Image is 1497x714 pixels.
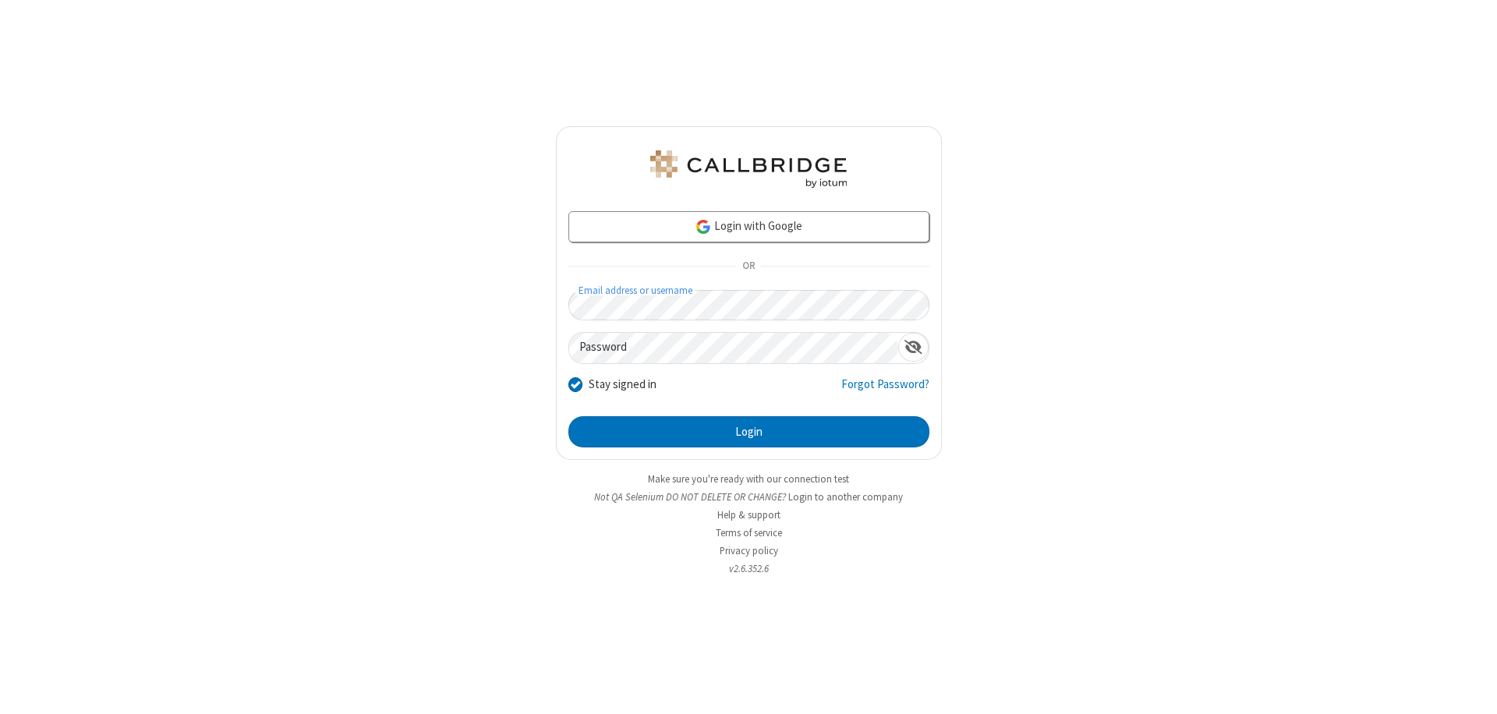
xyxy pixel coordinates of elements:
input: Email address or username [568,290,929,320]
a: Make sure you're ready with our connection test [648,472,849,486]
li: v2.6.352.6 [556,561,942,576]
label: Stay signed in [589,376,656,394]
div: Show password [898,333,929,362]
a: Login with Google [568,211,929,242]
button: Login [568,416,929,447]
span: OR [736,256,761,277]
input: Password [569,333,898,363]
img: google-icon.png [695,218,712,235]
img: QA Selenium DO NOT DELETE OR CHANGE [647,150,850,188]
a: Privacy policy [720,544,778,557]
button: Login to another company [788,490,903,504]
a: Help & support [717,508,780,521]
li: Not QA Selenium DO NOT DELETE OR CHANGE? [556,490,942,504]
a: Forgot Password? [841,376,929,405]
a: Terms of service [716,526,782,539]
